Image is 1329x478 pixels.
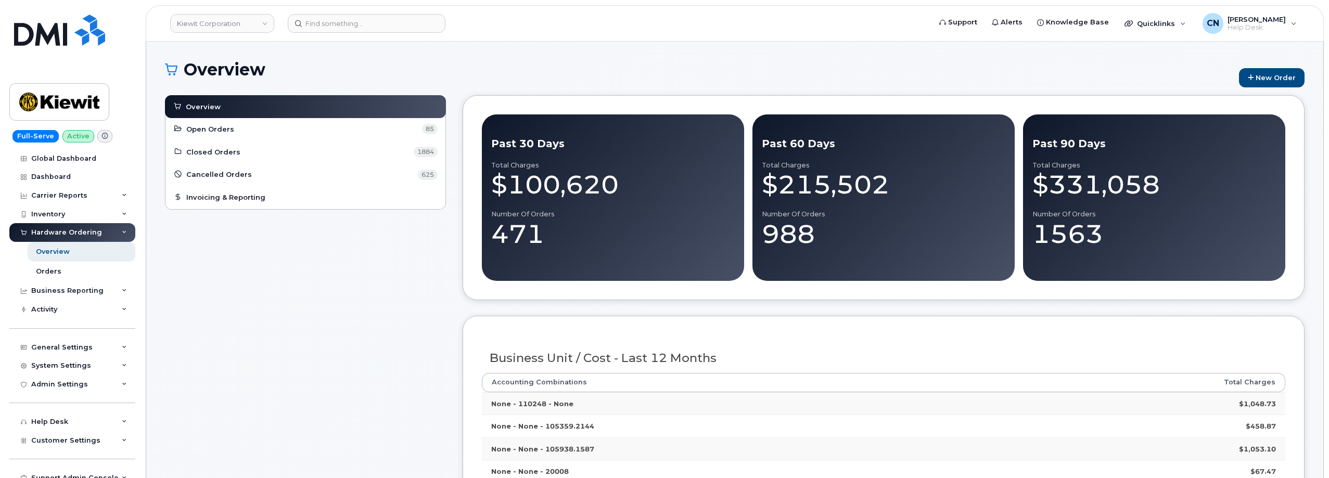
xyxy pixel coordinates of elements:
div: Number of Orders [491,210,735,218]
span: Cancelled Orders [186,170,252,179]
div: Total Charges [762,161,1005,170]
h3: Business Unit / Cost - Last 12 Months [490,352,1278,365]
a: Cancelled Orders 625 [173,169,438,181]
th: Accounting Combinations [482,373,993,392]
span: Invoicing & Reporting [186,192,265,202]
strong: None - None - 105359.2144 [491,422,594,430]
span: 85 [422,124,438,134]
div: $331,058 [1032,169,1276,200]
div: 471 [491,218,735,250]
strong: $1,053.10 [1239,445,1276,453]
div: $215,502 [762,169,1005,200]
strong: None - None - 20008 [491,467,569,475]
span: Closed Orders [186,147,240,157]
div: 1563 [1032,218,1276,250]
strong: $67.47 [1250,467,1276,475]
a: Overview [173,100,438,113]
div: Number of Orders [1032,210,1276,218]
strong: $1,048.73 [1239,399,1276,408]
a: Open Orders 85 [173,123,438,135]
div: Past 30 Days [491,136,735,151]
th: Total Charges [993,373,1285,392]
div: Past 60 Days [762,136,1005,151]
span: 625 [418,170,438,180]
span: Overview [186,102,221,112]
strong: None - 110248 - None [491,399,573,408]
span: 1884 [414,147,438,157]
h1: Overview [165,60,1234,79]
strong: $458.87 [1246,422,1276,430]
div: Total Charges [491,161,735,170]
div: Past 90 Days [1032,136,1276,151]
span: Open Orders [186,124,234,134]
div: $100,620 [491,169,735,200]
strong: None - None - 105938.1587 [491,445,594,453]
a: Closed Orders 1884 [173,146,438,158]
a: Invoicing & Reporting [173,191,438,204]
a: New Order [1239,68,1305,87]
div: Number of Orders [762,210,1005,218]
div: 988 [762,218,1005,250]
div: Total Charges [1032,161,1276,170]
